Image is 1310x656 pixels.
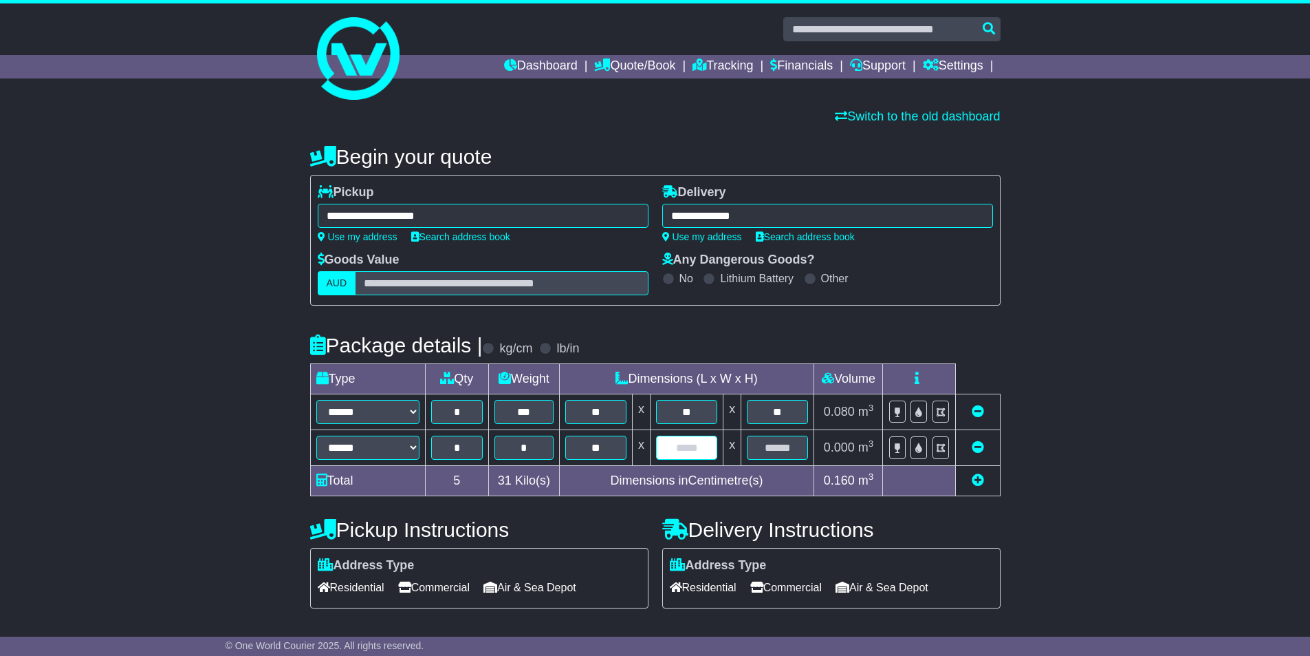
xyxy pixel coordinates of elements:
[670,558,767,573] label: Address Type
[318,271,356,295] label: AUD
[559,466,814,496] td: Dimensions in Centimetre(s)
[824,474,855,487] span: 0.160
[850,55,906,78] a: Support
[594,55,675,78] a: Quote/Book
[836,577,928,598] span: Air & Sea Depot
[835,109,1000,123] a: Switch to the old dashboard
[858,405,874,419] span: m
[858,474,874,487] span: m
[723,394,741,430] td: x
[662,253,815,268] label: Any Dangerous Goods?
[632,394,650,430] td: x
[425,364,489,394] td: Qty
[310,518,648,541] h4: Pickup Instructions
[750,577,822,598] span: Commercial
[824,441,855,454] span: 0.000
[318,231,397,242] a: Use my address
[662,185,726,200] label: Delivery
[559,364,814,394] td: Dimensions (L x W x H)
[723,430,741,466] td: x
[226,640,424,651] span: © One World Courier 2025. All rights reserved.
[821,272,849,285] label: Other
[869,472,874,482] sup: 3
[483,577,576,598] span: Air & Sea Depot
[869,438,874,449] sup: 3
[498,474,512,487] span: 31
[318,558,415,573] label: Address Type
[824,405,855,419] span: 0.080
[489,466,560,496] td: Kilo(s)
[972,405,984,419] a: Remove this item
[632,430,650,466] td: x
[504,55,578,78] a: Dashboard
[310,466,425,496] td: Total
[972,441,984,454] a: Remove this item
[318,577,384,598] span: Residential
[499,341,532,357] label: kg/cm
[770,55,833,78] a: Financials
[556,341,579,357] label: lb/in
[425,466,489,496] td: 5
[411,231,510,242] a: Search address book
[972,474,984,487] a: Add new item
[310,145,1001,168] h4: Begin your quote
[720,272,794,285] label: Lithium Battery
[692,55,753,78] a: Tracking
[662,518,1001,541] h4: Delivery Instructions
[662,231,742,242] a: Use my address
[318,185,374,200] label: Pickup
[923,55,983,78] a: Settings
[814,364,883,394] td: Volume
[756,231,855,242] a: Search address book
[858,441,874,454] span: m
[489,364,560,394] td: Weight
[679,272,693,285] label: No
[310,364,425,394] td: Type
[398,577,470,598] span: Commercial
[869,403,874,413] sup: 3
[318,253,400,268] label: Goods Value
[670,577,736,598] span: Residential
[310,334,483,357] h4: Package details |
